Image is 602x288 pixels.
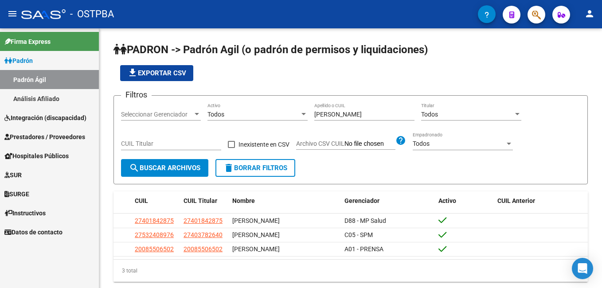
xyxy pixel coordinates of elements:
span: Seleccionar Gerenciador [121,111,193,118]
span: Buscar Archivos [129,164,200,172]
input: Archivo CSV CUIL [344,140,395,148]
button: Exportar CSV [120,65,193,81]
span: 27403782640 [184,231,223,238]
mat-icon: person [584,8,595,19]
span: Inexistente en CSV [238,139,289,150]
span: Nombre [232,197,255,204]
span: - OSTPBA [70,4,114,24]
span: [PERSON_NAME] [232,245,280,253]
span: 27401842875 [184,217,223,224]
button: Buscar Archivos [121,159,208,177]
div: Open Intercom Messenger [572,258,593,279]
datatable-header-cell: CUIL Titular [180,191,229,210]
span: Borrar Filtros [223,164,287,172]
span: SUR [4,170,22,180]
span: 27532408976 [135,231,174,238]
h3: Filtros [121,89,152,101]
span: Datos de contacto [4,227,63,237]
span: 20085506502 [135,245,174,253]
span: CUIL Titular [184,197,217,204]
span: CUIL Anterior [497,197,535,204]
div: 3 total [113,260,588,282]
span: [PERSON_NAME] [232,217,280,224]
span: D88 - MP Salud [344,217,386,224]
span: [PERSON_NAME] [232,231,280,238]
datatable-header-cell: CUIL [131,191,180,210]
span: Todos [413,140,430,147]
span: Todos [421,111,438,118]
mat-icon: search [129,163,140,173]
span: Prestadores / Proveedores [4,132,85,142]
datatable-header-cell: Nombre [229,191,341,210]
span: A01 - PRENSA [344,245,383,253]
span: Hospitales Públicos [4,151,69,161]
span: Firma Express [4,37,51,47]
span: Integración (discapacidad) [4,113,86,123]
span: 20085506502 [184,245,223,253]
span: SURGE [4,189,29,199]
span: Activo [438,197,456,204]
span: Archivo CSV CUIL [296,140,344,147]
span: Padrón [4,56,33,66]
span: PADRON -> Padrón Agil (o padrón de permisos y liquidaciones) [113,43,428,56]
span: CUIL [135,197,148,204]
span: Instructivos [4,208,46,218]
mat-icon: file_download [127,67,138,78]
datatable-header-cell: Gerenciador [341,191,435,210]
datatable-header-cell: Activo [435,191,494,210]
datatable-header-cell: CUIL Anterior [494,191,588,210]
span: Exportar CSV [127,69,186,77]
mat-icon: menu [7,8,18,19]
span: C05 - SPM [344,231,373,238]
span: Gerenciador [344,197,379,204]
span: Todos [207,111,224,118]
mat-icon: delete [223,163,234,173]
span: 27401842875 [135,217,174,224]
button: Borrar Filtros [215,159,295,177]
mat-icon: help [395,135,406,146]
